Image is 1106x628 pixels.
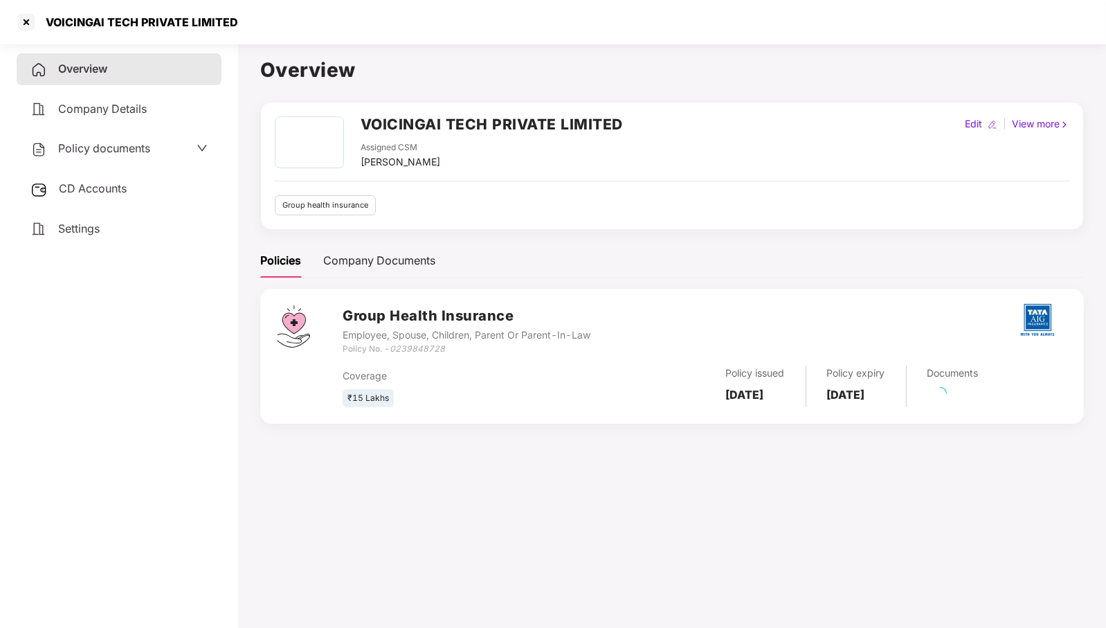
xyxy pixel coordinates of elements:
div: VOICINGAI TECH PRIVATE LIMITED [37,15,238,29]
div: | [1000,116,1009,132]
div: Coverage [343,368,584,384]
img: svg+xml;base64,PHN2ZyB4bWxucz0iaHR0cDovL3d3dy53My5vcmcvMjAwMC9zdmciIHdpZHRoPSIyNCIgaGVpZ2h0PSIyNC... [30,221,47,237]
div: Assigned CSM [361,141,440,154]
img: svg+xml;base64,PHN2ZyB4bWxucz0iaHR0cDovL3d3dy53My5vcmcvMjAwMC9zdmciIHdpZHRoPSIyNCIgaGVpZ2h0PSIyNC... [30,101,47,118]
b: [DATE] [726,388,764,402]
i: 0239848728 [390,343,445,354]
div: Policies [260,252,301,269]
img: svg+xml;base64,PHN2ZyB3aWR0aD0iMjUiIGhlaWdodD0iMjQiIHZpZXdCb3g9IjAgMCAyNSAyNCIgZmlsbD0ibm9uZSIgeG... [30,181,48,198]
div: Employee, Spouse, Children, Parent Or Parent-In-Law [343,328,590,343]
div: Company Documents [323,252,435,269]
div: Documents [927,366,979,381]
div: Policy issued [726,366,785,381]
b: [DATE] [827,388,865,402]
h2: VOICINGAI TECH PRIVATE LIMITED [361,113,623,136]
span: Overview [58,62,107,75]
span: down [197,143,208,154]
span: loading [932,384,949,402]
img: rightIcon [1060,120,1069,129]
div: Policy No. - [343,343,590,356]
span: CD Accounts [59,181,127,195]
div: [PERSON_NAME] [361,154,440,170]
h3: Group Health Insurance [343,305,590,327]
img: svg+xml;base64,PHN2ZyB4bWxucz0iaHR0cDovL3d3dy53My5vcmcvMjAwMC9zdmciIHdpZHRoPSIyNCIgaGVpZ2h0PSIyNC... [30,141,47,158]
span: Policy documents [58,141,150,155]
img: editIcon [988,120,997,129]
img: svg+xml;base64,PHN2ZyB4bWxucz0iaHR0cDovL3d3dy53My5vcmcvMjAwMC9zdmciIHdpZHRoPSIyNCIgaGVpZ2h0PSIyNC... [30,62,47,78]
div: View more [1009,116,1072,132]
h1: Overview [260,55,1084,85]
img: tatag.png [1013,296,1062,344]
span: Settings [58,222,100,235]
div: Edit [962,116,985,132]
div: Group health insurance [275,195,376,215]
div: ₹15 Lakhs [343,389,394,408]
div: Policy expiry [827,366,885,381]
img: svg+xml;base64,PHN2ZyB4bWxucz0iaHR0cDovL3d3dy53My5vcmcvMjAwMC9zdmciIHdpZHRoPSI0Ny43MTQiIGhlaWdodD... [277,305,310,348]
span: Company Details [58,102,147,116]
